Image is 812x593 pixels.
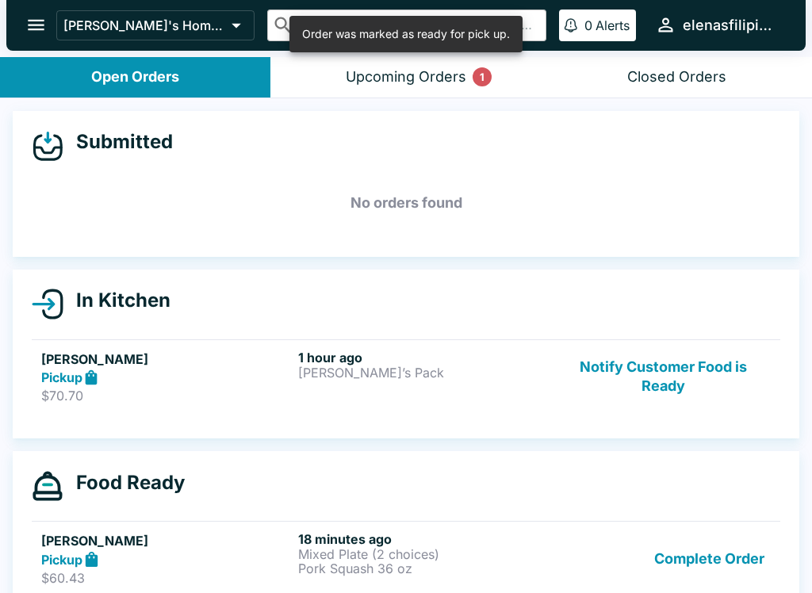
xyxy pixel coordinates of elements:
[480,69,485,85] p: 1
[648,531,771,586] button: Complete Order
[56,10,255,40] button: [PERSON_NAME]'s Home of the Finest Filipino Foods
[298,350,549,365] h6: 1 hour ago
[556,350,771,404] button: Notify Customer Food is Ready
[298,561,549,576] p: Pork Squash 36 oz
[63,130,173,154] h4: Submitted
[649,8,787,42] button: elenasfilipinofoods
[298,365,549,380] p: [PERSON_NAME]’s Pack
[596,17,630,33] p: Alerts
[63,17,225,33] p: [PERSON_NAME]'s Home of the Finest Filipino Foods
[32,339,780,414] a: [PERSON_NAME]Pickup$70.701 hour ago[PERSON_NAME]’s PackNotify Customer Food is Ready
[32,174,780,231] h5: No orders found
[41,350,292,369] h5: [PERSON_NAME]
[63,289,170,312] h4: In Kitchen
[63,471,185,495] h4: Food Ready
[584,17,592,33] p: 0
[302,21,510,48] div: Order was marked as ready for pick up.
[41,369,82,385] strong: Pickup
[298,547,549,561] p: Mixed Plate (2 choices)
[41,531,292,550] h5: [PERSON_NAME]
[683,16,780,35] div: elenasfilipinofoods
[346,68,466,86] div: Upcoming Orders
[298,531,549,547] h6: 18 minutes ago
[41,570,292,586] p: $60.43
[16,5,56,45] button: open drawer
[41,388,292,404] p: $70.70
[91,68,179,86] div: Open Orders
[41,552,82,568] strong: Pickup
[627,68,726,86] div: Closed Orders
